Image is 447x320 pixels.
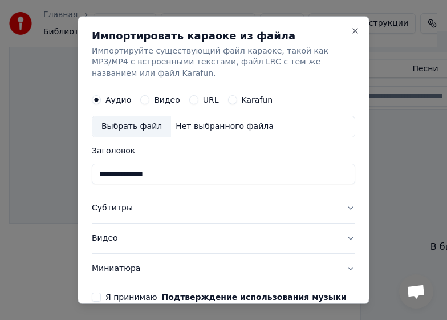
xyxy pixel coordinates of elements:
p: Импортируйте существующий файл караоке, такой как MP3/MP4 с встроенными текстами, файл LRC с тем ... [92,45,355,79]
h2: Импортировать караоке из файла [92,30,355,40]
div: Выбрать файл [92,116,171,137]
label: Аудио [105,96,131,104]
button: Я принимаю [162,293,347,301]
div: Нет выбранного файла [171,121,278,132]
label: URL [203,96,219,104]
label: Я принимаю [105,293,347,301]
button: Миниатюра [92,254,355,283]
label: Karafun [242,96,273,104]
button: Видео [92,224,355,253]
button: Субтитры [92,193,355,223]
label: Заголовок [92,147,355,155]
label: Видео [154,96,180,104]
